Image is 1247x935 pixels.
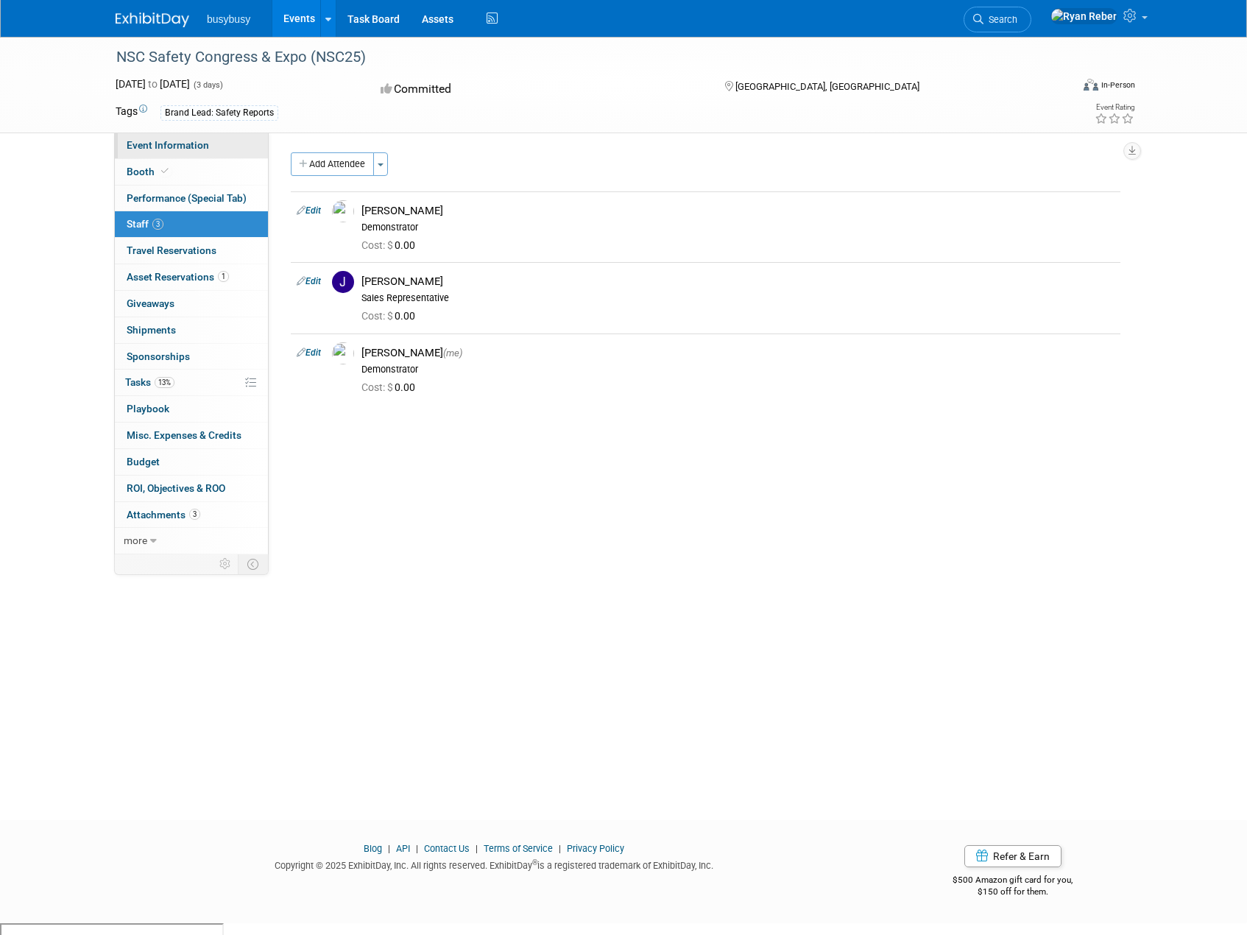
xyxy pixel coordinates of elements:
[127,456,160,467] span: Budget
[567,843,624,854] a: Privacy Policy
[213,554,239,574] td: Personalize Event Tab Strip
[297,205,321,216] a: Edit
[125,376,174,388] span: Tasks
[384,843,394,854] span: |
[152,219,163,230] span: 3
[127,218,163,230] span: Staff
[964,7,1031,32] a: Search
[532,858,537,867] sup: ®
[983,77,1135,99] div: Event Format
[115,502,268,528] a: Attachments3
[1095,104,1134,111] div: Event Rating
[218,271,229,282] span: 1
[127,139,209,151] span: Event Information
[146,78,160,90] span: to
[161,167,169,175] i: Booth reservation complete
[376,77,702,102] div: Committed
[115,528,268,554] a: more
[412,843,422,854] span: |
[127,324,176,336] span: Shipments
[127,482,225,494] span: ROI, Objectives & ROO
[239,554,269,574] td: Toggle Event Tabs
[127,403,169,414] span: Playbook
[361,239,421,251] span: 0.00
[297,347,321,358] a: Edit
[361,364,1114,375] div: Demonstrator
[484,843,553,854] a: Terms of Service
[115,317,268,343] a: Shipments
[115,133,268,158] a: Event Information
[127,297,174,309] span: Giveaways
[115,344,268,370] a: Sponsorships
[332,271,354,293] img: J.jpg
[361,204,1114,218] div: [PERSON_NAME]
[894,886,1132,898] div: $150 off for them.
[127,244,216,256] span: Travel Reservations
[116,13,189,27] img: ExhibitDay
[127,192,247,204] span: Performance (Special Tab)
[555,843,565,854] span: |
[396,843,410,854] a: API
[964,845,1061,867] a: Refer & Earn
[361,310,421,322] span: 0.00
[361,381,395,393] span: Cost: $
[207,13,250,25] span: busybusy
[111,44,1048,71] div: NSC Safety Congress & Expo (NSC25)
[443,347,462,359] span: (me)
[291,152,374,176] button: Add Attendee
[361,275,1114,289] div: [PERSON_NAME]
[115,264,268,290] a: Asset Reservations1
[1050,8,1117,24] img: Ryan Reber
[1101,80,1135,91] div: In-Person
[127,429,241,441] span: Misc. Expenses & Credits
[115,423,268,448] a: Misc. Expenses & Credits
[116,855,872,872] div: Copyright © 2025 ExhibitDay, Inc. All rights reserved. ExhibitDay is a registered trademark of Ex...
[115,211,268,237] a: Staff3
[983,14,1017,25] span: Search
[735,81,919,92] span: [GEOGRAPHIC_DATA], [GEOGRAPHIC_DATA]
[297,276,321,286] a: Edit
[361,292,1114,304] div: Sales Representative
[361,381,421,393] span: 0.00
[127,166,172,177] span: Booth
[115,476,268,501] a: ROI, Objectives & ROO
[424,843,470,854] a: Contact Us
[1084,79,1098,91] img: Format-Inperson.png
[116,104,147,121] td: Tags
[361,222,1114,233] div: Demonstrator
[472,843,481,854] span: |
[115,370,268,395] a: Tasks13%
[124,534,147,546] span: more
[127,271,229,283] span: Asset Reservations
[189,509,200,520] span: 3
[155,377,174,388] span: 13%
[127,350,190,362] span: Sponsorships
[115,291,268,317] a: Giveaways
[160,105,278,121] div: Brand Lead: Safety Reports
[361,346,1114,360] div: [PERSON_NAME]
[361,239,395,251] span: Cost: $
[361,310,395,322] span: Cost: $
[894,864,1132,898] div: $500 Amazon gift card for you,
[127,509,200,521] span: Attachments
[116,78,190,90] span: [DATE] [DATE]
[115,159,268,185] a: Booth
[364,843,382,854] a: Blog
[115,186,268,211] a: Performance (Special Tab)
[115,238,268,264] a: Travel Reservations
[192,80,223,90] span: (3 days)
[115,449,268,475] a: Budget
[115,396,268,422] a: Playbook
